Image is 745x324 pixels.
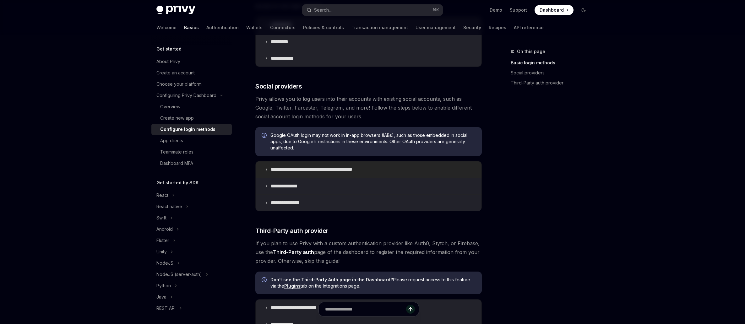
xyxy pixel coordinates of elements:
button: Java [151,291,232,303]
span: Please request access to this feature via the tab on the Integrations page. [270,277,476,289]
div: Unity [156,248,167,256]
a: Basics [184,20,199,35]
a: Configure login methods [151,124,232,135]
span: Dashboard [540,7,564,13]
a: Connectors [270,20,296,35]
a: Third-Party auth provider [511,78,594,88]
div: Choose your platform [156,80,202,88]
h5: Get started by SDK [156,179,199,186]
a: Plugins [284,283,301,289]
a: App clients [151,135,232,146]
div: React native [156,203,182,210]
button: Search...⌘K [302,4,443,16]
button: NodeJS [151,257,232,269]
div: Java [156,293,166,301]
div: Configure login methods [160,126,215,133]
a: Demo [490,7,502,13]
a: User management [416,20,456,35]
span: If you plan to use Privy with a custom authentication provider like Auth0, Stytch, or Firebase, u... [255,239,482,265]
div: Configuring Privy Dashboard [156,92,216,99]
div: Flutter [156,237,169,244]
a: Security [463,20,481,35]
a: Social providers [511,68,594,78]
a: Teammate roles [151,146,232,158]
div: Create an account [156,69,195,77]
span: ⌘ K [432,8,439,13]
div: Search... [314,6,332,14]
a: Create an account [151,67,232,78]
span: Google OAuth login may not work in in-app browsers (IABs), such as those embedded in social apps,... [270,132,476,151]
div: About Privy [156,58,180,65]
span: Third-Party auth provider [255,226,329,235]
strong: Third-Party auth [273,249,314,255]
div: Teammate roles [160,148,193,156]
a: Wallets [246,20,263,35]
div: NodeJS (server-auth) [156,271,202,278]
span: Privy allows you to log users into their accounts with existing social accounts, such as Google, ... [255,94,482,121]
a: Transaction management [351,20,408,35]
img: dark logo [156,6,195,14]
div: Create new app [160,114,194,122]
a: Dashboard [535,5,574,15]
button: Send message [406,305,415,314]
div: REST API [156,305,176,312]
button: Android [151,224,232,235]
a: Welcome [156,20,177,35]
button: Configuring Privy Dashboard [151,90,232,101]
button: React native [151,201,232,212]
a: Overview [151,101,232,112]
a: About Privy [151,56,232,67]
button: Python [151,280,232,291]
a: Authentication [206,20,239,35]
strong: Don’t see the Third-Party Auth page in the Dashboard? [270,277,393,282]
a: Support [510,7,527,13]
div: Android [156,225,173,233]
span: On this page [517,48,545,55]
div: Swift [156,214,166,222]
button: NodeJS (server-auth) [151,269,232,280]
a: Dashboard MFA [151,158,232,169]
button: REST API [151,303,232,314]
a: Create new app [151,112,232,124]
button: React [151,190,232,201]
button: Swift [151,212,232,224]
a: Basic login methods [511,58,594,68]
h5: Get started [156,45,182,53]
svg: Info [262,277,268,283]
a: Choose your platform [151,78,232,90]
a: Recipes [489,20,506,35]
svg: Info [262,133,268,139]
div: App clients [160,137,183,144]
button: Flutter [151,235,232,246]
a: Policies & controls [303,20,344,35]
div: Overview [160,103,180,111]
button: Toggle dark mode [579,5,589,15]
a: API reference [514,20,544,35]
div: Dashboard MFA [160,159,193,167]
button: Unity [151,246,232,257]
div: Python [156,282,171,289]
div: React [156,192,168,199]
div: NodeJS [156,259,173,267]
span: Social providers [255,82,302,91]
input: Ask a question... [325,302,406,316]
